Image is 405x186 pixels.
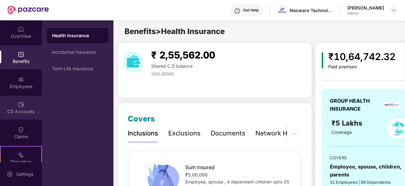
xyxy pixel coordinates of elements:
div: Get Help [243,8,259,13]
div: Health Insurance [52,32,103,39]
div: COVERS [330,155,402,161]
img: svg+xml;base64,PHN2ZyBpZD0iQ0RfQWNjb3VudHMiIGRhdGEtbmFtZT0iQ0QgQWNjb3VudHMiIHhtbG5zPSJodHRwOi8vd3... [18,101,24,108]
span: Shared C.D balance [151,63,193,69]
div: ₹5,00,000 [185,171,292,178]
span: ₹ 2,55,562.00 [151,49,215,61]
div: Paid premium [328,64,395,70]
img: insurerLogo [383,102,400,108]
img: icon [322,52,323,68]
span: Covers [128,114,155,123]
div: Employee, spouse, children, parents [330,163,402,179]
img: svg+xml;base64,PHN2ZyB4bWxucz0iaHR0cDovL3d3dy53My5vcmcvMjAwMC9zdmciIHdpZHRoPSIyMSIgaGVpZ2h0PSIyMC... [18,152,24,158]
div: Term Life Insurance [52,66,103,71]
div: Settings [14,171,35,177]
span: Benefits > Health Insurance [125,27,225,36]
div: [PERSON_NAME] [347,5,384,11]
img: svg+xml;base64,PHN2ZyBpZD0iQmVuZWZpdHMiIHhtbG5zPSJodHRwOi8vd3d3LnczLm9yZy8yMDAwL3N2ZyIgd2lkdGg9Ij... [18,51,24,58]
img: New Pazcare Logo [8,6,49,14]
div: Exclusions [168,128,201,138]
div: Accidental Insurance [52,50,103,55]
div: Network Hospitals [255,128,311,138]
img: svg+xml;base64,PHN2ZyBpZD0iSG9tZSIgeG1sbnM9Imh0dHA6Ly93d3cudzMub3JnLzIwMDAvc3ZnIiB3aWR0aD0iMjAiIG... [18,26,24,32]
img: svg+xml;base64,PHN2ZyBpZD0iRW1wbG95ZWVzIiB4bWxucz0iaHR0cDovL3d3dy53My5vcmcvMjAwMC9zdmciIHdpZHRoPS... [18,76,24,83]
div: ₹10,64,742.32 [328,49,395,64]
div: Documents [211,128,245,138]
img: svg+xml;base64,PHN2ZyBpZD0iQ2xhaW0iIHhtbG5zPSJodHRwOi8vd3d3LnczLm9yZy8yMDAwL3N2ZyIgd2lkdGg9IjIwIi... [18,127,24,133]
img: svg+xml;base64,PHN2ZyBpZD0iSGVscC0zMngzMiIgeG1sbnM9Imh0dHA6Ly93d3cudzMub3JnLzIwMDAvc3ZnIiB3aWR0aD... [234,8,241,14]
div: GROUP HEALTH INSURANCE [330,97,381,113]
div: Inclusions [128,128,158,138]
div: 31 Employees | 88 Dependents [330,179,402,185]
img: svg+xml;base64,PHN2ZyBpZD0iU2V0dGluZy0yMHgyMCIgeG1sbnM9Imh0dHA6Ly93d3cudzMub3JnLzIwMDAvc3ZnIiB3aW... [7,171,13,177]
img: download [123,52,144,72]
img: Neoware%20new%20logo-compressed-1.png [278,7,287,14]
span: Sum Insured [185,163,215,171]
span: ellipsis [292,131,297,136]
button: ellipsis [287,125,302,142]
span: view details [151,71,174,76]
div: Neoware Technology [290,7,334,13]
span: ₹5 Lakhs [331,119,364,127]
span: Coverage [331,129,352,135]
div: Stepathon [1,159,41,165]
img: svg+xml;base64,PHN2ZyBpZD0iRHJvcGRvd24tMzJ4MzIiIHhtbG5zPSJodHRwOi8vd3d3LnczLm9yZy8yMDAwL3N2ZyIgd2... [391,8,396,13]
div: Admin [347,11,384,16]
